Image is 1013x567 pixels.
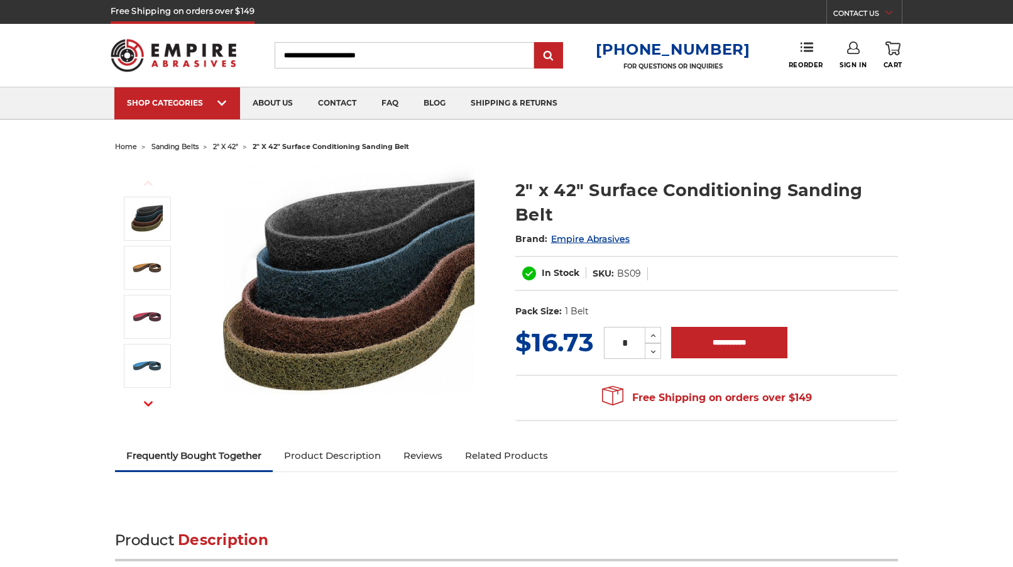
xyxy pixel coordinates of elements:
[213,142,238,151] a: 2" x 42"
[565,305,589,318] dd: 1 Belt
[151,142,199,151] a: sanding belts
[131,203,163,234] img: 2"x42" Surface Conditioning Sanding Belts
[596,62,750,70] p: FOR QUESTIONS OR INQUIRIES
[840,61,867,69] span: Sign In
[305,87,369,119] a: contact
[458,87,570,119] a: shipping & returns
[133,390,163,417] button: Next
[131,301,163,333] img: 2"x42" Medium Surface Conditioning Belt
[833,6,902,24] a: CONTACT US
[127,98,227,107] div: SHOP CATEGORIES
[884,61,902,69] span: Cart
[515,233,548,245] span: Brand:
[115,531,174,549] span: Product
[411,87,458,119] a: blog
[884,41,902,69] a: Cart
[596,40,750,58] a: [PHONE_NUMBER]
[617,267,641,280] dd: BS09
[515,305,562,318] dt: Pack Size:
[789,61,823,69] span: Reorder
[369,87,411,119] a: faq
[253,142,409,151] span: 2" x 42" surface conditioning sanding belt
[392,442,454,470] a: Reviews
[273,442,392,470] a: Product Description
[115,442,273,470] a: Frequently Bought Together
[223,165,474,416] img: 2"x42" Surface Conditioning Sanding Belts
[536,43,561,69] input: Submit
[240,87,305,119] a: about us
[515,178,898,227] h1: 2" x 42" Surface Conditioning Sanding Belt
[115,142,137,151] a: home
[178,531,268,549] span: Description
[131,252,163,283] img: 2"x42" Coarse Surface Conditioning Belt
[789,41,823,69] a: Reorder
[593,267,614,280] dt: SKU:
[602,385,812,410] span: Free Shipping on orders over $149
[551,233,630,245] a: Empire Abrasives
[131,350,163,382] img: 2"x42" Fine Surface Conditioning Belt
[542,267,579,278] span: In Stock
[515,327,594,358] span: $16.73
[133,170,163,197] button: Previous
[111,31,236,80] img: Empire Abrasives
[454,442,559,470] a: Related Products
